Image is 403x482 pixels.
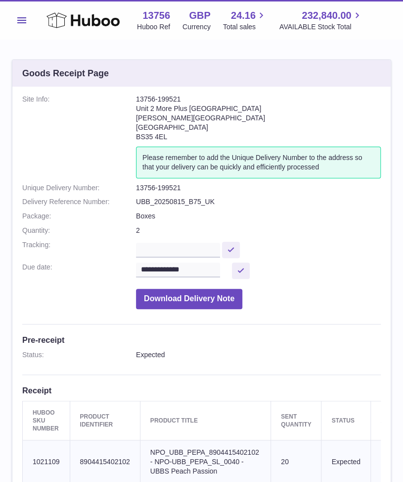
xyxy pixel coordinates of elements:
[22,67,109,79] h3: Goods Receipt Page
[136,212,381,221] dd: Boxes
[136,350,381,360] dd: Expected
[22,350,136,360] dt: Status:
[22,240,136,258] dt: Tracking:
[22,95,136,178] dt: Site Info:
[136,147,381,178] div: Please remember to add the Unique Delivery Number to the address so that your delivery can be qui...
[321,401,370,440] th: Status
[223,9,267,32] a: 24.16 Total sales
[279,9,363,32] a: 232,840.00 AVAILABLE Stock Total
[22,183,136,193] dt: Unique Delivery Number:
[22,334,381,345] h3: Pre-receipt
[271,401,321,440] th: Sent Quantity
[22,212,136,221] dt: Package:
[136,289,242,309] button: Download Delivery Note
[22,226,136,235] dt: Quantity:
[182,22,211,32] div: Currency
[22,385,381,396] h3: Receipt
[136,95,381,146] address: 13756-199521 Unit 2 More Plus [GEOGRAPHIC_DATA] [PERSON_NAME][GEOGRAPHIC_DATA] [GEOGRAPHIC_DATA] ...
[142,9,170,22] strong: 13756
[136,183,381,193] dd: 13756-199521
[22,197,136,207] dt: Delivery Reference Number:
[279,22,363,32] span: AVAILABLE Stock Total
[22,263,136,279] dt: Due date:
[136,197,381,207] dd: UBB_20250815_B75_UK
[223,22,267,32] span: Total sales
[23,401,70,440] th: Huboo SKU Number
[136,226,381,235] dd: 2
[189,9,210,22] strong: GBP
[302,9,351,22] span: 232,840.00
[140,401,270,440] th: Product title
[70,401,140,440] th: Product Identifier
[137,22,170,32] div: Huboo Ref
[231,9,256,22] span: 24.16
